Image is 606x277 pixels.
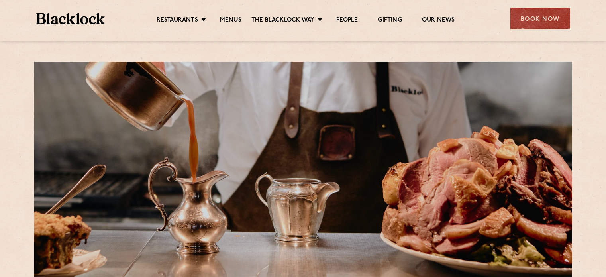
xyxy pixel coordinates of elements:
a: Our News [422,16,455,25]
a: Restaurants [157,16,198,25]
div: Book Now [510,8,570,29]
a: People [336,16,358,25]
a: The Blacklock Way [251,16,314,25]
a: Gifting [378,16,402,25]
a: Menus [220,16,241,25]
img: BL_Textured_Logo-footer-cropped.svg [36,13,105,24]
